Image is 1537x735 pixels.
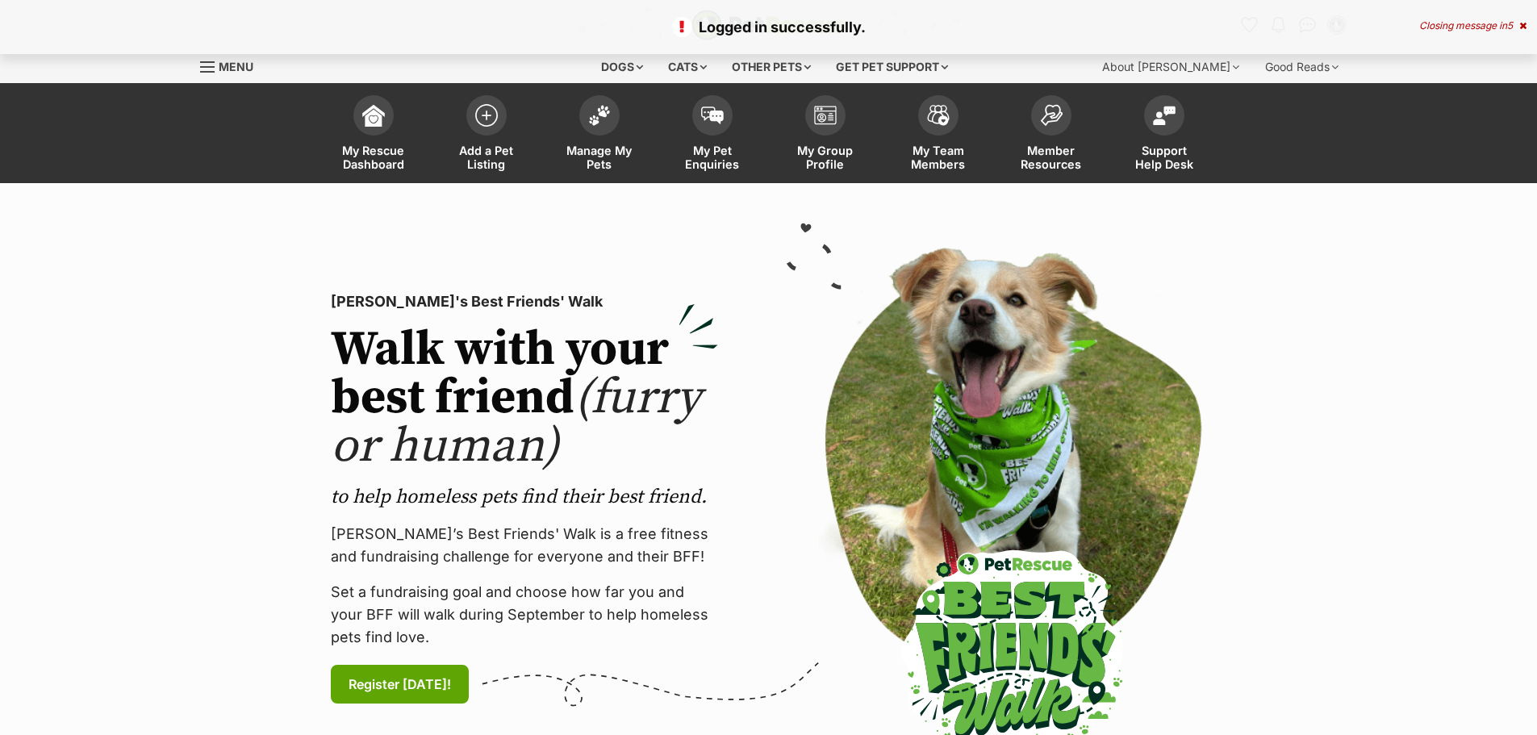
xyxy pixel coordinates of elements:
[331,290,718,313] p: [PERSON_NAME]'s Best Friends' Walk
[590,51,654,83] div: Dogs
[1040,104,1063,126] img: member-resources-icon-8e73f808a243e03378d46382f2149f9095a855e16c252ad45f914b54edf8863c.svg
[1254,51,1350,83] div: Good Reads
[588,105,611,126] img: manage-my-pets-icon-02211641906a0b7f246fdf0571729dbe1e7629f14944591b6c1af311fb30b64b.svg
[1091,51,1251,83] div: About [PERSON_NAME]
[927,105,950,126] img: team-members-icon-5396bd8760b3fe7c0b43da4ab00e1e3bb1a5d9ba89233759b79545d2d3fc5d0d.svg
[657,51,718,83] div: Cats
[825,51,959,83] div: Get pet support
[789,144,862,171] span: My Group Profile
[676,144,749,171] span: My Pet Enquiries
[814,106,837,125] img: group-profile-icon-3fa3cf56718a62981997c0bc7e787c4b2cf8bcc04b72c1350f741eb67cf2f40e.svg
[331,326,718,471] h2: Walk with your best friend
[1108,87,1221,183] a: Support Help Desk
[331,368,701,477] span: (furry or human)
[563,144,636,171] span: Manage My Pets
[200,51,265,80] a: Menu
[720,51,822,83] div: Other pets
[543,87,656,183] a: Manage My Pets
[769,87,882,183] a: My Group Profile
[430,87,543,183] a: Add a Pet Listing
[1153,106,1176,125] img: help-desk-icon-fdf02630f3aa405de69fd3d07c3f3aa587a6932b1a1747fa1d2bba05be0121f9.svg
[1015,144,1088,171] span: Member Resources
[362,104,385,127] img: dashboard-icon-eb2f2d2d3e046f16d808141f083e7271f6b2e854fb5c12c21221c1fb7104beca.svg
[701,106,724,124] img: pet-enquiries-icon-7e3ad2cf08bfb03b45e93fb7055b45f3efa6380592205ae92323e6603595dc1f.svg
[317,87,430,183] a: My Rescue Dashboard
[475,104,498,127] img: add-pet-listing-icon-0afa8454b4691262ce3f59096e99ab1cd57d4a30225e0717b998d2c9b9846f56.svg
[1128,144,1201,171] span: Support Help Desk
[882,87,995,183] a: My Team Members
[995,87,1108,183] a: Member Resources
[349,674,451,694] span: Register [DATE]!
[331,523,718,568] p: [PERSON_NAME]’s Best Friends' Walk is a free fitness and fundraising challenge for everyone and t...
[219,60,253,73] span: Menu
[331,665,469,704] a: Register [DATE]!
[450,144,523,171] span: Add a Pet Listing
[331,484,718,510] p: to help homeless pets find their best friend.
[337,144,410,171] span: My Rescue Dashboard
[656,87,769,183] a: My Pet Enquiries
[331,581,718,649] p: Set a fundraising goal and choose how far you and your BFF will walk during September to help hom...
[902,144,975,171] span: My Team Members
